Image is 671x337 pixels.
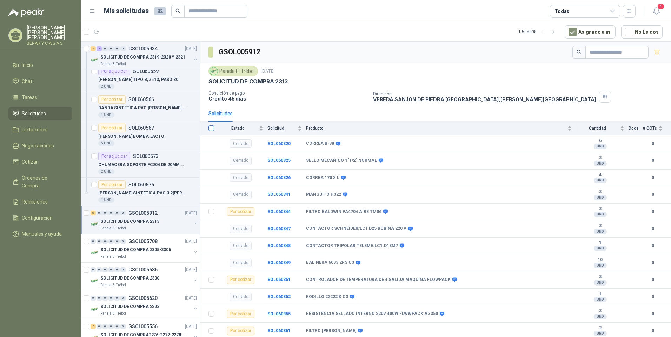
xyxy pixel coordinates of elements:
[114,46,120,51] div: 0
[8,123,72,136] a: Licitaciones
[267,328,291,333] a: SOL060361
[306,311,438,317] b: RESISTENCIA SELLADO INTERNO 220V 400W FLWWPACK AG350
[576,172,624,178] b: 4
[114,239,120,244] div: 0
[208,91,367,96] p: Condición de pago
[114,296,120,301] div: 0
[267,209,291,214] b: SOL060344
[643,226,663,232] b: 0
[230,191,252,199] div: Cerrado
[306,122,576,135] th: Producto
[306,243,398,249] b: CONTACTOR TRIPOLAR TELEME.LC1.D18M7
[306,141,334,146] b: CORREA B-38
[306,328,356,334] b: FILTRO [PERSON_NAME]
[100,54,185,61] p: SOLICITUD DE COMPRA 2319-2320 Y 2321
[594,331,607,336] div: UND
[267,260,291,265] a: SOL060349
[97,46,102,51] div: 2
[230,242,252,250] div: Cerrado
[91,296,96,301] div: 0
[643,191,663,198] b: 0
[98,95,126,104] div: Por cotizar
[267,243,291,248] a: SOL060348
[100,218,159,225] p: SOLICITUD DE COMPRA 2313
[100,61,126,67] p: Panela El Trébol
[576,291,624,297] b: 1
[98,161,186,168] p: CHUMACERA SOPORTE FC204 DE 20MM 4 HUECO
[27,25,72,40] p: [PERSON_NAME] [PERSON_NAME] [PERSON_NAME]
[108,239,114,244] div: 0
[100,311,126,316] p: Panela El Trébol
[594,297,607,302] div: UND
[576,122,629,135] th: Cantidad
[267,294,291,299] b: SOL060352
[98,124,126,132] div: Por cotizar
[128,211,158,215] p: GSOL005912
[594,212,607,217] div: UND
[102,296,108,301] div: 0
[518,26,559,37] div: 1 - 50 de 98
[185,238,197,245] p: [DATE]
[91,277,99,285] img: Company Logo
[8,139,72,152] a: Negociaciones
[230,173,252,182] div: Cerrado
[643,242,663,249] b: 0
[576,126,619,131] span: Cantidad
[594,280,607,286] div: UND
[629,122,643,135] th: Docs
[8,107,72,120] a: Solicitudes
[185,267,197,273] p: [DATE]
[98,169,114,174] div: 2 UND
[100,282,126,288] p: Panela El Trébol
[267,192,291,197] a: SOL060341
[91,239,96,244] div: 0
[22,142,54,150] span: Negociaciones
[8,211,72,225] a: Configuración
[267,175,291,180] b: SOL060326
[108,267,114,272] div: 0
[306,175,339,181] b: CORREA 170 X L
[98,105,186,111] p: BANDA SINTETICA PVC [PERSON_NAME] 3.2[PERSON_NAME]
[108,211,114,215] div: 0
[8,91,72,104] a: Tareas
[97,324,102,329] div: 0
[218,122,267,135] th: Estado
[22,94,37,101] span: Tareas
[643,328,663,334] b: 0
[154,7,166,15] span: 82
[102,46,108,51] div: 0
[98,133,164,140] p: [PERSON_NAME] BOMBA JACTO
[98,197,114,203] div: 1 UND
[267,126,296,131] span: Solicitud
[97,296,102,301] div: 0
[185,323,197,330] p: [DATE]
[81,121,200,149] a: Por cotizarSOL060567[PERSON_NAME] BOMBA JACTO5 UND
[97,211,102,215] div: 0
[108,296,114,301] div: 0
[91,294,198,316] a: 0 0 0 0 0 0 GSOL005620[DATE] Company LogoSOLICITUD DE COMPRA 2293Panela El Trébol
[185,46,197,52] p: [DATE]
[128,239,158,244] p: GSOL005708
[576,189,624,195] b: 2
[643,311,663,317] b: 0
[8,171,72,192] a: Órdenes de Compra
[22,174,66,190] span: Órdenes de Compra
[98,84,114,89] div: 2 UND
[120,211,126,215] div: 0
[230,225,252,233] div: Cerrado
[643,174,663,181] b: 0
[261,68,275,75] p: [DATE]
[208,110,233,117] div: Solicitudes
[91,46,96,51] div: 3
[621,25,663,39] button: No Leídos
[594,229,607,234] div: UND
[81,92,200,121] a: Por cotizarSOL060566BANDA SINTETICA PVC [PERSON_NAME] 3.2[PERSON_NAME]1 UND
[594,178,607,183] div: UND
[108,46,114,51] div: 0
[267,158,291,163] a: SOL060325
[22,61,33,69] span: Inicio
[643,260,663,266] b: 0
